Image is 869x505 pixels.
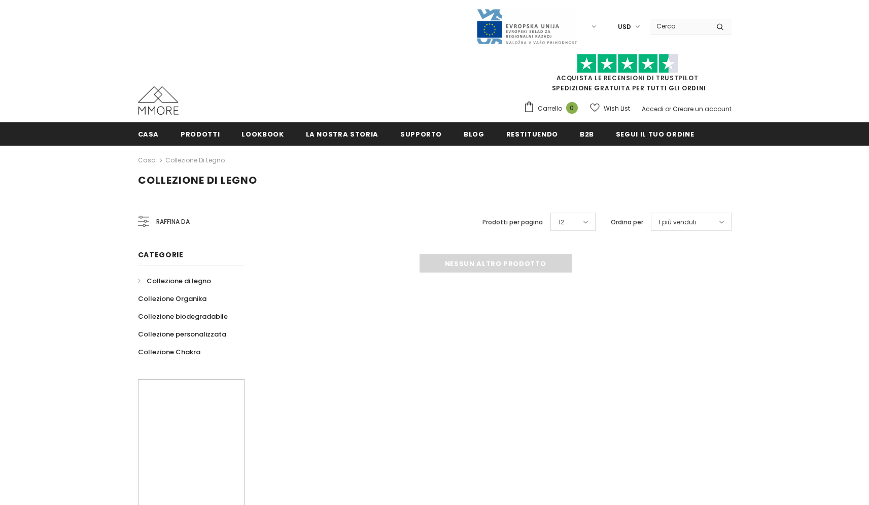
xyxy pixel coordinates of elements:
span: Collezione di legno [138,173,257,187]
a: B2B [580,122,594,145]
span: Collezione Organika [138,294,206,304]
span: Wish List [604,104,630,114]
span: SPEDIZIONE GRATUITA PER TUTTI GLI ORDINI [524,58,732,92]
a: Creare un account [673,105,732,113]
span: La nostra storia [306,129,378,139]
a: Prodotti [181,122,220,145]
span: 0 [566,102,578,114]
span: I più venduti [659,217,697,227]
a: supporto [400,122,442,145]
span: Raffina da [156,216,190,227]
span: Collezione di legno [147,276,211,286]
a: Acquista le recensioni di TrustPilot [557,74,699,82]
span: Collezione personalizzata [138,329,226,339]
a: Wish List [590,99,630,117]
a: Blog [464,122,484,145]
span: B2B [580,129,594,139]
span: 12 [559,217,564,227]
a: Collezione di legno [165,156,225,164]
span: Collezione Chakra [138,347,200,357]
span: Segui il tuo ordine [616,129,694,139]
a: La nostra storia [306,122,378,145]
a: Collezione Organika [138,290,206,308]
span: Blog [464,129,484,139]
span: Casa [138,129,159,139]
label: Ordina per [611,217,643,227]
span: USD [618,22,631,32]
a: Segui il tuo ordine [616,122,694,145]
span: Carrello [538,104,562,114]
img: Fidati di Pilot Stars [577,54,678,74]
a: Collezione Chakra [138,343,200,361]
a: Collezione biodegradabile [138,308,228,325]
span: supporto [400,129,442,139]
img: Javni Razpis [476,8,577,45]
span: or [665,105,671,113]
a: Accedi [642,105,664,113]
a: Lookbook [241,122,284,145]
span: Collezione biodegradabile [138,312,228,321]
a: Casa [138,122,159,145]
a: Collezione personalizzata [138,325,226,343]
span: Lookbook [241,129,284,139]
span: Restituendo [506,129,558,139]
span: Prodotti [181,129,220,139]
img: Casi MMORE [138,86,179,115]
a: Casa [138,154,156,166]
a: Carrello 0 [524,101,583,116]
a: Restituendo [506,122,558,145]
span: Categorie [138,250,184,260]
a: Javni Razpis [476,22,577,30]
input: Search Site [650,19,709,33]
a: Collezione di legno [138,272,211,290]
label: Prodotti per pagina [482,217,543,227]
